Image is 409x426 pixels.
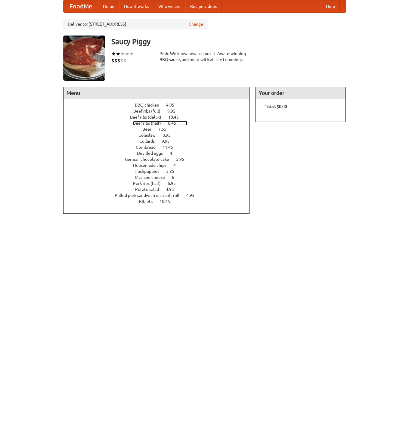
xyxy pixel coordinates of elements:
a: Potato salad 3.95 [135,187,185,192]
span: Pulled pork sandwich on a soft roll [115,193,185,198]
span: 5.95 [176,157,190,162]
span: 4 [170,151,178,156]
li: ★ [129,51,134,57]
span: Hushpuppies [135,169,165,174]
li: ★ [125,51,129,57]
a: Housemade chips 4 [133,163,187,168]
a: Riblets 10.45 [139,199,181,204]
a: Collards 9.95 [139,139,181,144]
span: 3.25 [166,169,180,174]
span: Beer [142,127,157,132]
span: 4.95 [186,193,200,198]
a: Recipe videos [185,0,222,12]
a: Change [189,21,203,27]
span: BBQ chicken [135,103,165,107]
span: Beef ribs (full) [133,109,166,113]
span: Potato salad [135,187,165,192]
span: 7.55 [158,127,172,132]
a: Coleslaw 8.95 [138,133,182,138]
span: 4 [173,163,182,168]
div: Pork. We know how to cook it. Award-winning BBQ sauce, and meat with all the trimmings. [160,51,250,63]
span: 10.45 [168,115,185,120]
a: Home [98,0,119,12]
a: Mac and cheese 6 [135,175,185,180]
li: $ [114,57,117,64]
b: Total: $0.00 [265,104,287,109]
span: Coleslaw [138,133,162,138]
a: Pulled pork sandwich on a soft roll 4.95 [115,193,206,198]
li: ★ [111,51,116,57]
li: $ [117,57,120,64]
span: Beef ribs (half) [133,121,167,126]
a: Beef ribs (half) 6.45 [133,121,187,126]
li: $ [120,57,123,64]
span: Pork ribs (half) [133,181,167,186]
a: Hushpuppies 3.25 [135,169,185,174]
h4: Your order [256,87,345,99]
h4: Menu [64,87,249,99]
span: 3.95 [166,187,180,192]
li: $ [111,57,114,64]
a: FoodMe [64,0,98,12]
span: Collards [139,139,161,144]
a: Beer 7.55 [142,127,178,132]
span: Devilled eggs [137,151,169,156]
a: BBQ chicken 4.95 [135,103,185,107]
span: 4.95 [166,103,180,107]
a: Help [321,0,340,12]
li: ★ [120,51,125,57]
span: 6.45 [168,121,182,126]
a: Beef ribs (full) 9.95 [133,109,187,113]
a: Who we are [153,0,185,12]
img: angular.jpg [63,36,105,81]
a: Pork ribs (half) 6.95 [133,181,187,186]
span: 9.95 [162,139,176,144]
a: Beef ribs (delux) 10.45 [130,115,190,120]
span: Riblets [139,199,159,204]
span: 11.45 [163,145,179,150]
span: 6 [172,175,180,180]
span: German chocolate cake [125,157,175,162]
li: $ [123,57,126,64]
span: Housemade chips [133,163,172,168]
span: 6.95 [168,181,182,186]
span: 8.95 [163,133,177,138]
span: 9.95 [167,109,181,113]
div: Deliver to: [STREET_ADDRESS] [63,19,208,30]
a: Cornbread 11.45 [136,145,184,150]
a: How it works [119,0,153,12]
a: German chocolate cake 5.95 [125,157,195,162]
a: Devilled eggs 4 [137,151,183,156]
span: Beef ribs (delux) [130,115,167,120]
span: Mac and cheese [135,175,171,180]
span: Cornbread [136,145,162,150]
span: 10.45 [160,199,176,204]
h3: Saucy Piggy [111,36,346,48]
li: ★ [116,51,120,57]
